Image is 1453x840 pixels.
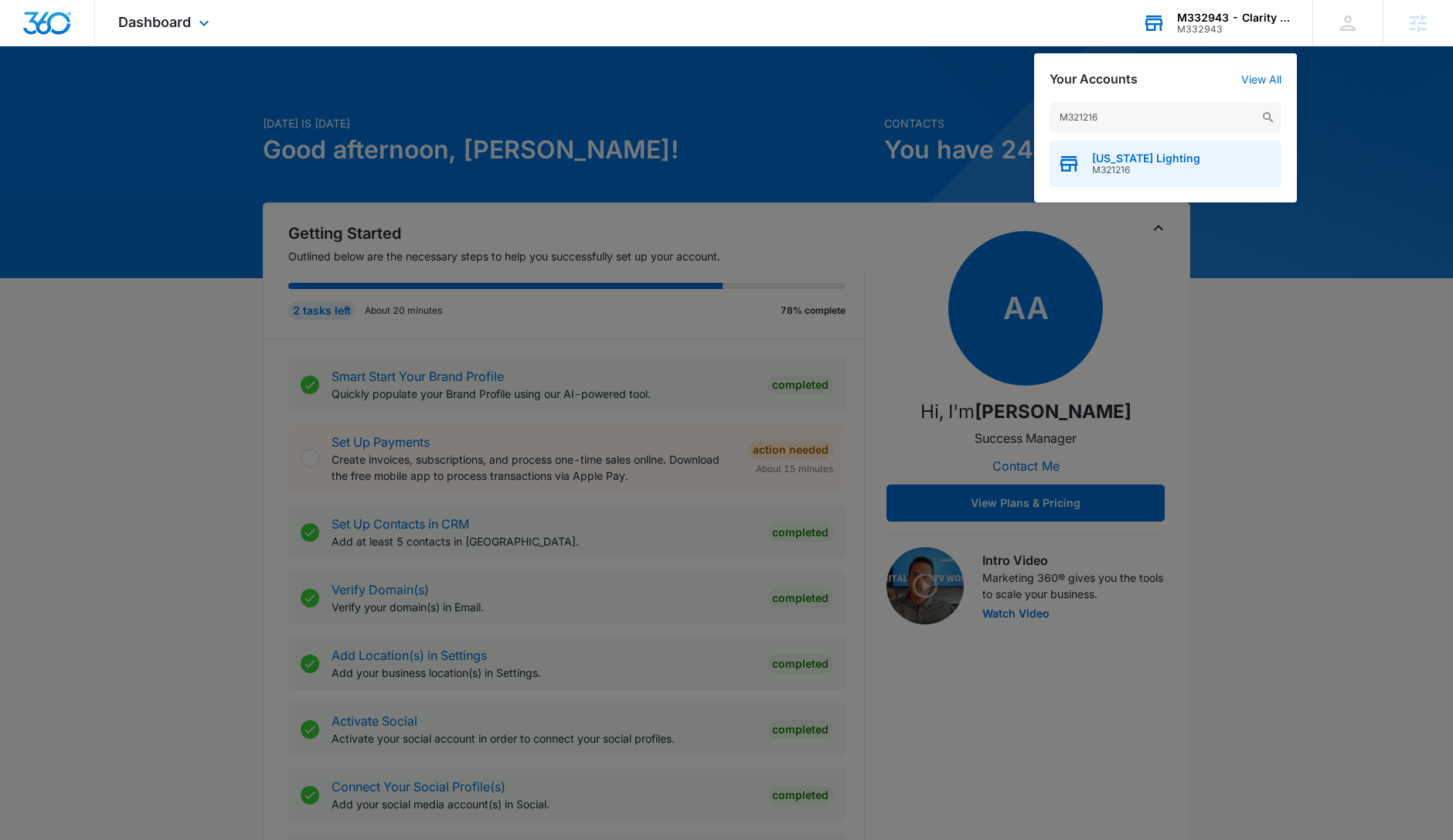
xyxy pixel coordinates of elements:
span: M321216 [1092,165,1200,175]
span: Dashboard [118,14,191,30]
div: account id [1177,24,1290,35]
div: account name [1177,12,1290,24]
span: [US_STATE] Lighting [1092,152,1200,165]
input: Search Accounts [1050,102,1281,133]
a: View All [1241,73,1281,86]
button: [US_STATE] LightingM321216 [1050,141,1281,187]
h2: Your Accounts [1050,72,1138,87]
